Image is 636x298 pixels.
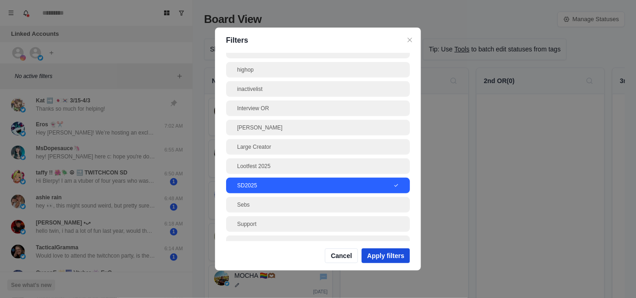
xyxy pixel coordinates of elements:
[404,34,415,45] button: Close
[237,85,399,93] div: inactivelist
[362,248,410,263] button: Apply filters
[325,248,358,263] button: Cancel
[237,239,399,247] div: Trip
[237,201,399,209] div: Sebs
[237,220,399,228] div: Support
[237,181,393,190] div: SD2025
[237,66,399,74] div: highop
[237,124,399,132] div: [PERSON_NAME]
[237,143,399,151] div: Large Creator
[237,104,399,112] div: Interview OR
[226,35,410,46] p: Filters
[237,162,399,170] div: Lootfest 2025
